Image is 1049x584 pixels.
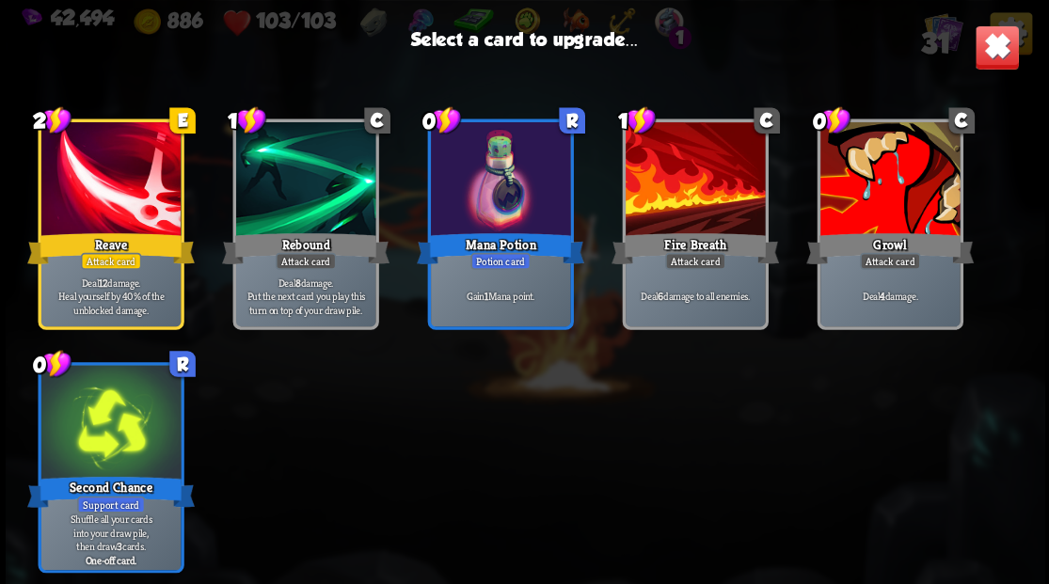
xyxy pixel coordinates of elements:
b: 1 [484,289,487,303]
div: 2 [33,105,72,134]
div: R [169,351,196,377]
div: C [754,107,780,134]
div: R [559,107,585,134]
div: Second Chance [27,473,195,511]
b: 6 [658,289,663,303]
b: One-off card. [85,553,136,567]
div: Attack card [275,252,336,269]
div: 0 [33,349,72,378]
div: 1 [617,105,656,134]
p: Deal damage. Heal yourself by 40% of the unblocked damage. [44,276,177,317]
p: Gain Mana point. [434,289,566,303]
div: Reave [27,229,195,267]
b: 12 [98,276,106,290]
div: Growl [806,229,974,267]
p: Deal damage to all enemies. [628,289,761,303]
b: 3 [117,539,122,553]
b: 8 [294,276,300,290]
b: 4 [879,289,884,303]
div: Potion card [470,252,531,269]
p: Deal damage. Put the next card you play this turn on top of your draw pile. [239,276,372,317]
h3: Select a card to upgrade... [411,28,639,49]
img: Close_Button.png [974,24,1019,70]
div: Attack card [80,252,141,269]
div: Mana Potion [417,229,584,267]
p: Deal damage. [823,289,956,303]
div: E [169,107,196,134]
div: Attack card [859,252,920,269]
div: Rebound [222,229,389,267]
div: C [948,107,975,134]
div: C [364,107,390,134]
div: 1 [228,105,266,134]
div: Attack card [664,252,725,269]
div: Support card [76,496,144,513]
div: 0 [812,105,850,134]
p: Shuffle all your cards into your draw pile, then draw cards. [44,512,177,553]
div: 0 [422,105,461,134]
div: Fire Breath [612,229,779,267]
